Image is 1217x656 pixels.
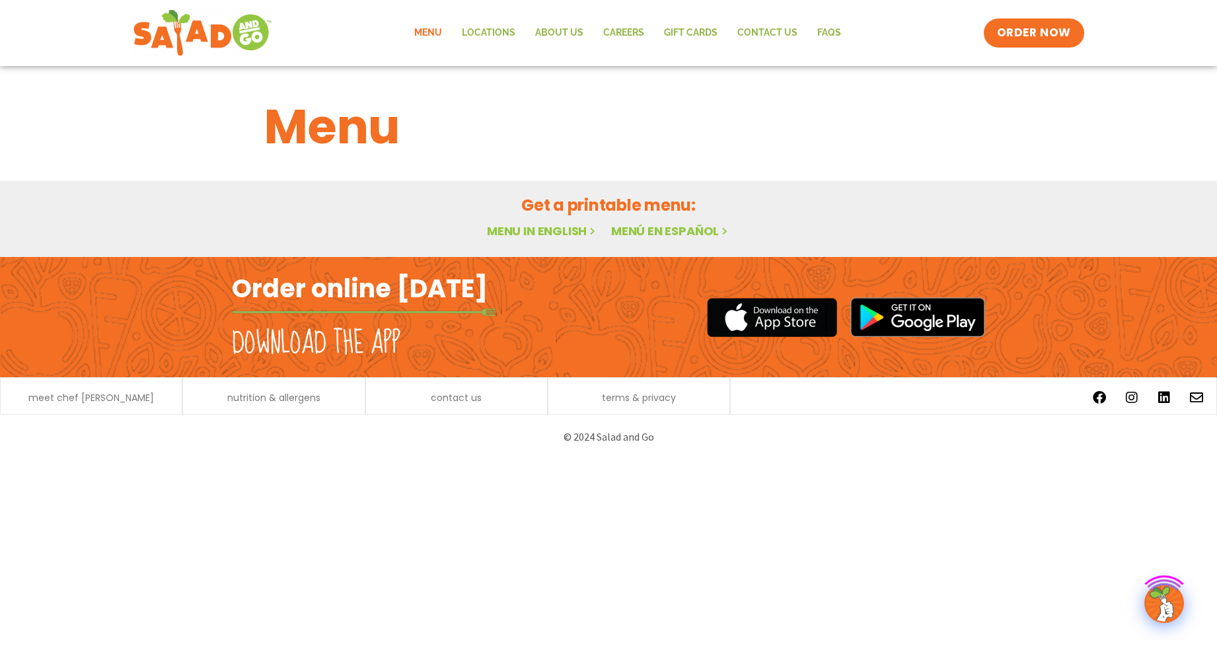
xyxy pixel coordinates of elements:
[727,18,807,48] a: Contact Us
[239,428,978,446] p: © 2024 Salad and Go
[707,296,837,339] img: appstore
[264,194,953,217] h2: Get a printable menu:
[654,18,727,48] a: GIFT CARDS
[232,325,400,362] h2: Download the app
[404,18,452,48] a: Menu
[997,25,1071,41] span: ORDER NOW
[487,223,598,239] a: Menu in English
[232,272,488,305] h2: Order online [DATE]
[525,18,593,48] a: About Us
[232,309,496,316] img: fork
[227,393,320,402] a: nutrition & allergens
[807,18,851,48] a: FAQs
[28,393,154,402] a: meet chef [PERSON_NAME]
[984,18,1084,48] a: ORDER NOW
[264,91,953,163] h1: Menu
[611,223,730,239] a: Menú en español
[404,18,851,48] nav: Menu
[452,18,525,48] a: Locations
[593,18,654,48] a: Careers
[133,7,272,59] img: new-SAG-logo-768×292
[431,393,482,402] a: contact us
[602,393,676,402] a: terms & privacy
[850,297,985,337] img: google_play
